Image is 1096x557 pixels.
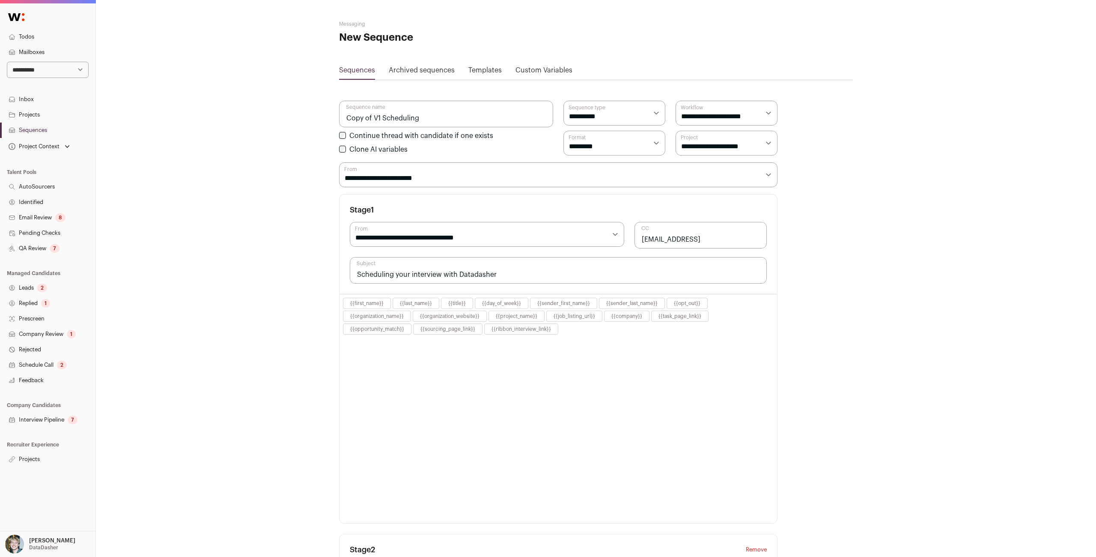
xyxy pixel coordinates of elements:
button: {{last_name}} [400,300,432,307]
div: 7 [50,244,60,253]
h1: New Sequence [339,31,510,45]
input: CC [634,222,767,249]
div: 1 [67,330,76,338]
span: 1 [371,206,374,214]
div: 2 [57,361,67,369]
button: Open dropdown [3,535,77,554]
a: Sequences [339,67,375,74]
div: Project Context [7,143,60,150]
div: 2 [37,284,47,292]
img: 6494470-medium_jpg [5,535,24,554]
button: {{task_page_link}} [658,313,701,320]
a: Custom Variables [515,67,572,74]
input: Subject [350,257,767,284]
label: Continue thread with candidate if one exists [349,132,493,139]
a: Archived sequences [389,67,455,74]
button: {{title}} [448,300,466,307]
button: {{company}} [611,313,642,320]
span: 2 [371,546,375,554]
p: [PERSON_NAME] [29,537,75,544]
button: {{opportunity_match}} [350,326,404,332]
img: Wellfound [3,9,29,26]
button: {{sender_first_name}} [537,300,590,307]
button: {{sender_last_name}} [606,300,658,307]
div: 8 [55,213,66,222]
button: Remove [746,545,767,555]
button: {{organization_website}} [420,313,479,320]
h3: Stage [350,545,375,555]
a: Templates [468,67,502,74]
div: 1 [41,299,50,308]
button: {{sourcing_page_link}} [420,326,475,332]
button: {{day_of_week}} [482,300,521,307]
button: {{job_listing_url}} [554,313,595,320]
label: Clone AI variables [349,146,408,153]
h3: Stage [350,205,374,215]
h2: Messaging [339,21,510,27]
button: {{ribbon_interview_link}} [491,326,551,332]
button: {{project_name}} [496,313,537,320]
div: 7 [68,416,77,424]
button: {{first_name}} [350,300,384,307]
button: Open dropdown [7,141,71,153]
input: Sequence name [339,101,553,127]
p: DataDasher [29,544,58,551]
button: {{organization_name}} [350,313,404,320]
button: {{opt_out}} [674,300,700,307]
